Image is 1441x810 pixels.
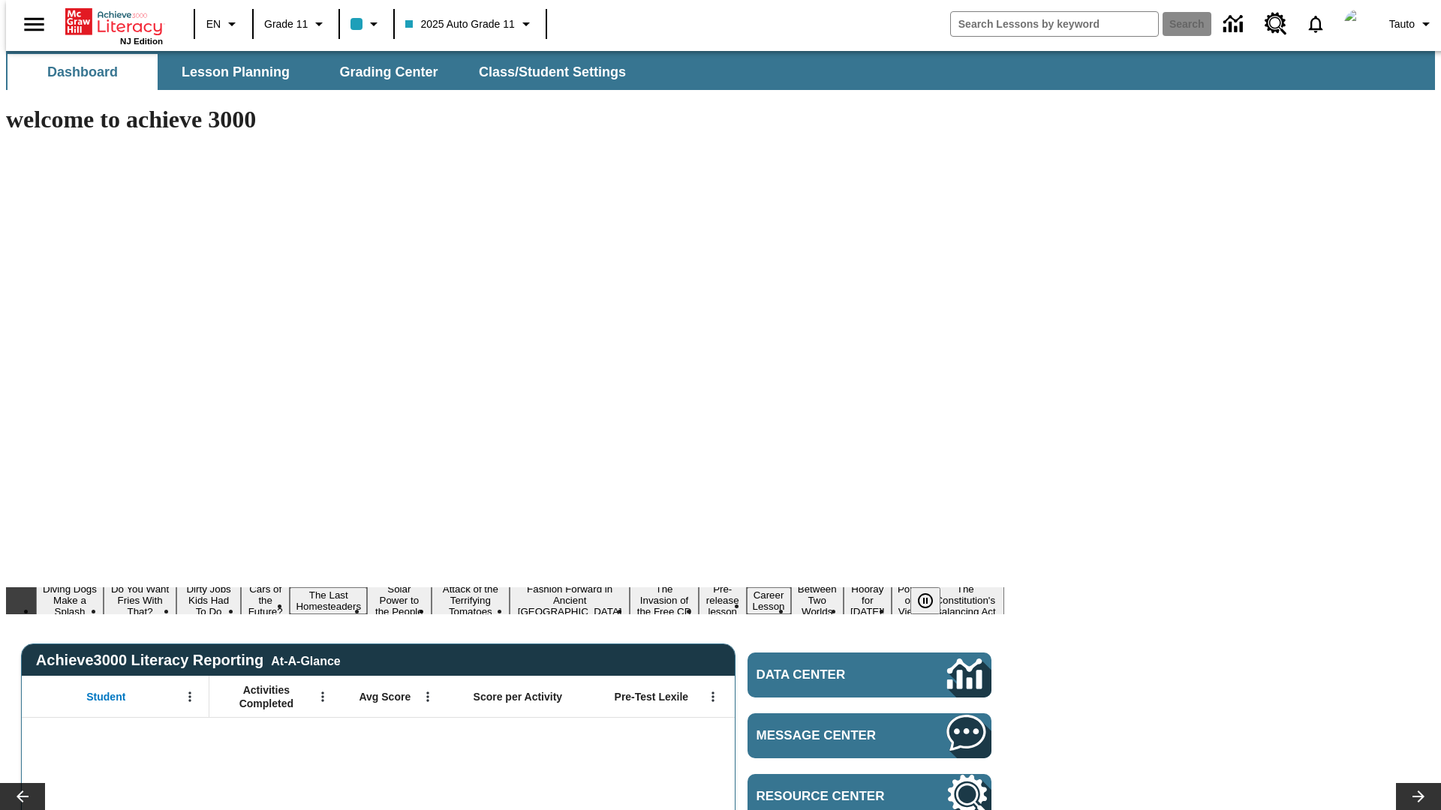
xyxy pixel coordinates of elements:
[264,16,308,32] span: Grade 11
[290,587,367,614] button: Slide 5 The Last Homesteaders
[311,685,334,708] button: Open Menu
[757,728,902,743] span: Message Center
[432,581,510,619] button: Slide 7 Attack of the Terrifying Tomatoes
[1396,783,1441,810] button: Lesson carousel, Next
[182,64,290,81] span: Lesson Planning
[86,690,125,703] span: Student
[271,652,340,668] div: At-A-Glance
[951,12,1158,36] input: search field
[479,64,626,81] span: Class/Student Settings
[474,690,563,703] span: Score per Activity
[1383,10,1441,37] button: Profile/Settings
[1256,4,1296,44] a: Resource Center, Will open in new tab
[927,581,1004,619] button: Slide 15 The Constitution's Balancing Act
[699,581,747,619] button: Slide 10 Pre-release lesson
[314,54,464,90] button: Grading Center
[748,652,991,697] a: Data Center
[8,54,158,90] button: Dashboard
[510,581,630,619] button: Slide 8 Fashion Forward in Ancient Rome
[630,581,699,619] button: Slide 9 The Invasion of the Free CD
[104,581,176,619] button: Slide 2 Do You Want Fries With That?
[6,54,639,90] div: SubNavbar
[36,581,104,619] button: Slide 1 Diving Dogs Make a Splash
[206,16,221,32] span: EN
[615,690,689,703] span: Pre-Test Lexile
[179,685,201,708] button: Open Menu
[757,667,897,682] span: Data Center
[702,685,724,708] button: Open Menu
[467,54,638,90] button: Class/Student Settings
[367,581,431,619] button: Slide 6 Solar Power to the People
[339,64,438,81] span: Grading Center
[65,5,163,46] div: Home
[120,37,163,46] span: NJ Edition
[1214,4,1256,45] a: Data Center
[1335,4,1383,43] button: Select a new avatar
[344,10,389,37] button: Class color is light blue. Change class color
[910,587,955,614] div: Pause
[757,789,902,804] span: Resource Center
[47,64,118,81] span: Dashboard
[747,587,791,614] button: Slide 11 Career Lesson
[65,7,163,37] a: Home
[6,51,1435,90] div: SubNavbar
[892,581,927,619] button: Slide 14 Point of View
[791,581,844,619] button: Slide 12 Between Two Worlds
[359,690,411,703] span: Avg Score
[405,16,514,32] span: 2025 Auto Grade 11
[217,683,316,710] span: Activities Completed
[36,652,341,669] span: Achieve3000 Literacy Reporting
[176,581,241,619] button: Slide 3 Dirty Jobs Kids Had To Do
[844,581,892,619] button: Slide 13 Hooray for Constitution Day!
[12,2,56,46] button: Open side menu
[258,10,334,37] button: Grade: Grade 11, Select a grade
[161,54,311,90] button: Lesson Planning
[399,10,540,37] button: Class: 2025 Auto Grade 11, Select your class
[200,10,248,37] button: Language: EN, Select a language
[910,587,940,614] button: Pause
[1389,16,1415,32] span: Tauto
[748,713,991,758] a: Message Center
[417,685,439,708] button: Open Menu
[1344,9,1374,39] img: Avatar
[1296,4,1335,43] a: Notifications
[6,106,1004,133] h1: welcome to achieve 3000
[241,581,290,619] button: Slide 4 Cars of the Future?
